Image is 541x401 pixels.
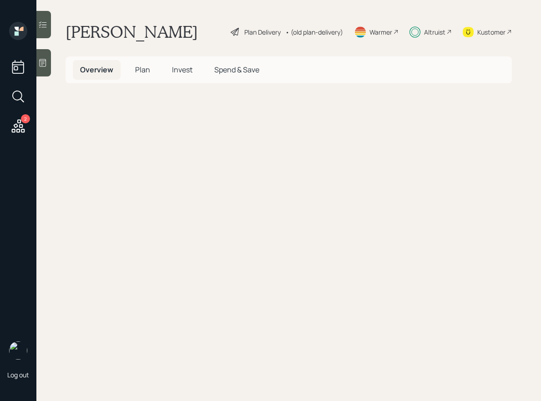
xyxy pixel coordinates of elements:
div: Plan Delivery [244,27,281,37]
div: • (old plan-delivery) [285,27,343,37]
span: Overview [80,65,113,75]
span: Plan [135,65,150,75]
span: Invest [172,65,192,75]
div: 2 [21,114,30,123]
div: Kustomer [477,27,506,37]
div: Log out [7,371,29,379]
div: Warmer [369,27,392,37]
span: Spend & Save [214,65,259,75]
div: Altruist [424,27,445,37]
h1: [PERSON_NAME] [66,22,198,42]
img: sami-boghos-headshot.png [9,341,27,360]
